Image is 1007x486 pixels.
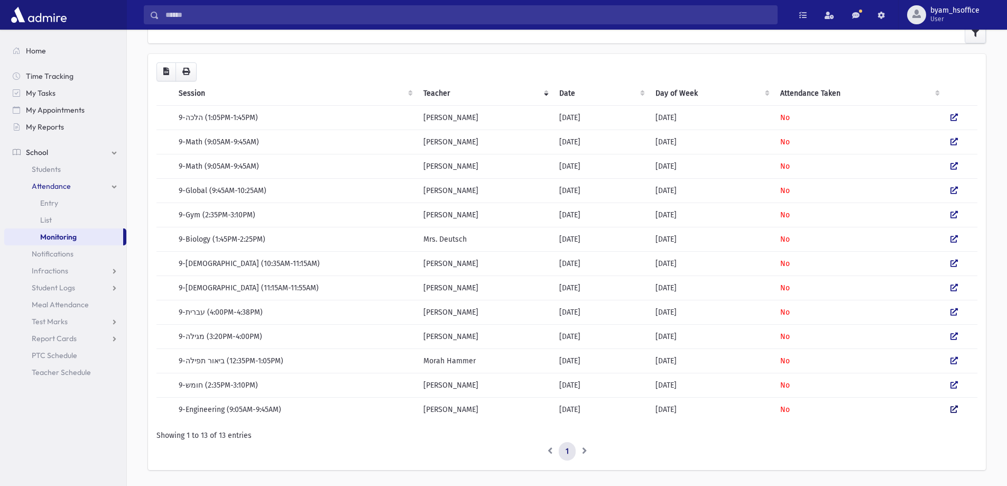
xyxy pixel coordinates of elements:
[4,347,126,364] a: PTC Schedule
[649,178,774,203] td: [DATE]
[774,227,944,251] td: No
[417,324,553,349] td: [PERSON_NAME]
[417,276,553,300] td: [PERSON_NAME]
[417,81,553,106] th: Teacher: activate to sort column ascending
[774,251,944,276] td: No
[774,154,944,178] td: No
[4,118,126,135] a: My Reports
[774,203,944,227] td: No
[4,313,126,330] a: Test Marks
[4,195,126,212] a: Entry
[930,15,980,23] span: User
[649,349,774,373] td: [DATE]
[417,300,553,324] td: [PERSON_NAME]
[649,130,774,154] td: [DATE]
[553,324,649,349] td: [DATE]
[930,6,980,15] span: byam_hsoffice
[774,276,944,300] td: No
[4,161,126,178] a: Students
[649,203,774,227] td: [DATE]
[553,227,649,251] td: [DATE]
[32,368,91,377] span: Teacher Schedule
[4,296,126,313] a: Meal Attendance
[417,397,553,421] td: [PERSON_NAME]
[417,178,553,203] td: [PERSON_NAME]
[26,71,73,81] span: Time Tracking
[32,249,73,259] span: Notifications
[172,130,418,154] td: 9-Math (9:05AM-9:45AM)
[649,251,774,276] td: [DATE]
[4,144,126,161] a: School
[4,330,126,347] a: Report Cards
[32,283,75,292] span: Student Logs
[4,262,126,279] a: Infractions
[172,349,418,373] td: 9-ביאור תפילה (12:35PM-1:05PM)
[4,279,126,296] a: Student Logs
[774,324,944,349] td: No
[774,81,944,106] th: Attendance Taken: activate to sort column ascending
[26,148,48,157] span: School
[32,317,68,326] span: Test Marks
[172,178,418,203] td: 9-Global (9:45AM-10:25AM)
[4,42,126,59] a: Home
[417,349,553,373] td: Morah Hammer
[417,203,553,227] td: [PERSON_NAME]
[649,373,774,397] td: [DATE]
[417,154,553,178] td: [PERSON_NAME]
[649,397,774,421] td: [DATE]
[553,130,649,154] td: [DATE]
[172,203,418,227] td: 9-Gym (2:35PM-3:10PM)
[553,178,649,203] td: [DATE]
[649,227,774,251] td: [DATE]
[774,349,944,373] td: No
[156,62,176,81] button: CSV
[172,324,418,349] td: 9-מגילה (3:20PM-4:00PM)
[4,364,126,381] a: Teacher Schedule
[553,349,649,373] td: [DATE]
[156,430,977,441] div: Showing 1 to 13 of 13 entries
[32,351,77,360] span: PTC Schedule
[553,105,649,130] td: [DATE]
[172,397,418,421] td: 9-Engineering (9:05AM-9:45AM)
[4,245,126,262] a: Notifications
[40,232,77,242] span: Monitoring
[649,324,774,349] td: [DATE]
[172,105,418,130] td: 9-הלכה (1:05PM-1:45PM)
[172,300,418,324] td: 9-עברית (4:00PM-4:38PM)
[26,105,85,115] span: My Appointments
[4,178,126,195] a: Attendance
[553,81,649,106] th: Date: activate to sort column ascending
[26,88,56,98] span: My Tasks
[40,215,52,225] span: List
[649,81,774,106] th: Day of Week: activate to sort column ascending
[40,198,58,208] span: Entry
[553,373,649,397] td: [DATE]
[553,203,649,227] td: [DATE]
[774,397,944,421] td: No
[417,227,553,251] td: Mrs. Deutsch
[774,373,944,397] td: No
[32,181,71,191] span: Attendance
[8,4,69,25] img: AdmirePro
[172,154,418,178] td: 9-Math (9:05AM-9:45AM)
[32,164,61,174] span: Students
[553,300,649,324] td: [DATE]
[774,178,944,203] td: No
[4,68,126,85] a: Time Tracking
[172,251,418,276] td: 9-[DEMOGRAPHIC_DATA] (10:35AM-11:15AM)
[559,442,576,461] a: 1
[172,276,418,300] td: 9-[DEMOGRAPHIC_DATA] (11:15AM-11:55AM)
[774,300,944,324] td: No
[774,130,944,154] td: No
[417,105,553,130] td: [PERSON_NAME]
[172,81,418,106] th: Session: activate to sort column ascending
[774,105,944,130] td: No
[649,105,774,130] td: [DATE]
[172,373,418,397] td: 9-חומש (2:35PM-3:10PM)
[32,300,89,309] span: Meal Attendance
[4,102,126,118] a: My Appointments
[175,62,197,81] button: Print
[4,85,126,102] a: My Tasks
[32,334,77,343] span: Report Cards
[649,154,774,178] td: [DATE]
